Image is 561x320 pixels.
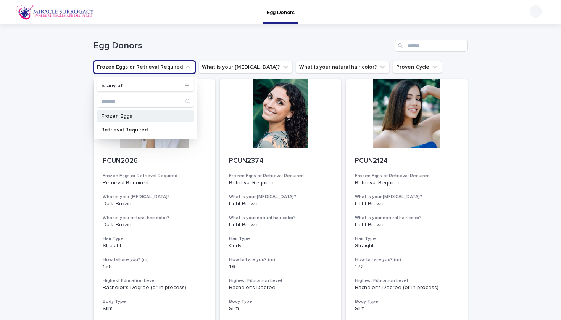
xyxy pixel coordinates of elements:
[395,40,468,52] input: Search
[103,285,206,291] p: Bachelor's Degree (or in process)
[355,285,458,291] p: Bachelor's Degree (or in process)
[198,61,293,73] button: What is your eye color?
[355,299,458,305] h3: Body Type
[103,157,206,165] p: PCUN2026
[355,201,458,207] p: Light Brown
[103,264,206,270] p: 1.55
[101,114,182,119] p: Frozen Eggs
[103,194,206,200] h3: What is your [MEDICAL_DATA]?
[229,222,332,228] p: Light Brown
[103,243,206,249] p: Straight
[355,157,458,165] p: PCUN2124
[229,285,332,291] p: Bachelor's Degree
[103,215,206,221] h3: What is your natural hair color?
[93,61,195,73] button: Frozen Eggs or Retrieval Required
[15,5,94,20] img: OiFFDOGZQuirLhrlO1ag
[97,95,194,107] input: Search
[355,222,458,228] p: Light Brown
[229,157,332,165] p: PCUN2374
[229,201,332,207] p: Light Brown
[229,173,332,179] h3: Frozen Eggs or Retrieval Required
[229,243,332,249] p: Curly
[103,299,206,305] h3: Body Type
[103,306,206,312] p: Slim
[229,236,332,242] h3: Hair Type
[229,264,332,270] p: 1.6
[229,180,332,186] p: Retrieval Required
[355,180,458,186] p: Retrieval Required
[103,180,206,186] p: Retrieval Required
[355,243,458,249] p: Straight
[355,306,458,312] p: Slim
[393,61,442,73] button: Proven Cycle
[101,127,182,133] p: Retrieval Required
[355,264,458,270] p: 1.72
[229,306,332,312] p: Slim
[355,236,458,242] h3: Hair Type
[229,278,332,284] h3: Highest Education Level
[355,173,458,179] h3: Frozen Eggs or Retrieval Required
[103,257,206,263] h3: How tall are you? (m)
[355,257,458,263] h3: How tall are you? (m)
[229,194,332,200] h3: What is your [MEDICAL_DATA]?
[93,40,392,51] h1: Egg Donors
[355,194,458,200] h3: What is your [MEDICAL_DATA]?
[355,215,458,221] h3: What is your natural hair color?
[229,215,332,221] h3: What is your natural hair color?
[97,95,194,108] div: Search
[103,222,206,228] p: Dark Brown
[103,278,206,284] h3: Highest Education Level
[103,201,206,207] p: Dark Brown
[355,278,458,284] h3: Highest Education Level
[103,236,206,242] h3: Hair Type
[229,257,332,263] h3: How tall are you? (m)
[229,299,332,305] h3: Body Type
[103,173,206,179] h3: Frozen Eggs or Retrieval Required
[102,83,123,89] p: is any of
[296,61,390,73] button: What is your natural hair color?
